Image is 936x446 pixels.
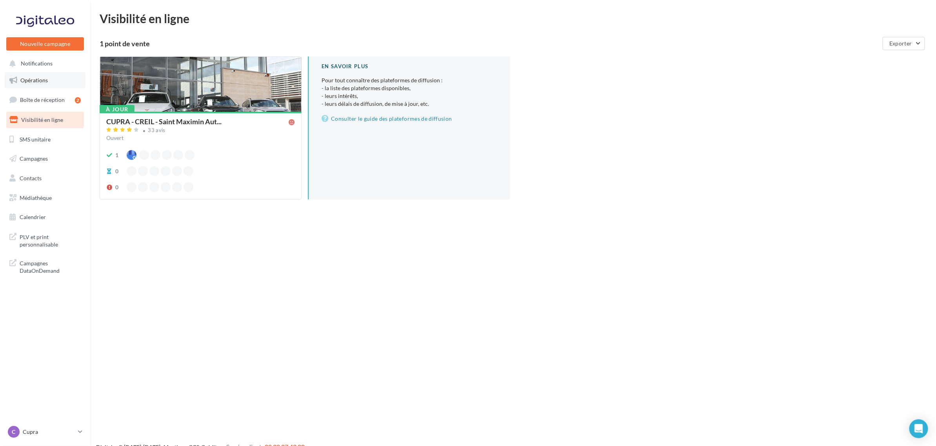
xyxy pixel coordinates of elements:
a: Boîte de réception2 [5,91,85,108]
li: - la liste des plateformes disponibles, [322,84,497,92]
span: Visibilité en ligne [21,116,63,123]
span: PLV et print personnalisable [20,232,81,248]
span: C [12,428,16,436]
a: Opérations [5,72,85,89]
div: 1 point de vente [100,40,880,47]
a: C Cupra [6,424,84,439]
button: Exporter [883,37,925,50]
div: 0 [115,183,118,191]
button: Nouvelle campagne [6,37,84,51]
a: 33 avis [106,126,295,136]
p: Cupra [23,428,75,436]
span: Notifications [21,60,53,67]
span: SMS unitaire [20,136,51,142]
span: Médiathèque [20,194,52,201]
a: Campagnes [5,150,85,167]
div: À jour [100,105,134,114]
span: Boîte de réception [20,96,65,103]
li: - leurs délais de diffusion, de mise à jour, etc. [322,100,497,108]
div: 33 avis [148,128,165,133]
div: Open Intercom Messenger [909,419,928,438]
a: Visibilité en ligne [5,112,85,128]
span: Campagnes [20,155,48,162]
li: - leurs intérêts, [322,92,497,100]
span: CUPRA - CREIL - Saint Maximin Aut... [106,118,222,125]
div: 0 [115,167,118,175]
span: Opérations [20,77,48,83]
a: SMS unitaire [5,131,85,148]
div: En savoir plus [322,63,497,70]
span: Ouvert [106,134,124,141]
a: Contacts [5,170,85,187]
div: Visibilité en ligne [100,13,927,24]
div: 2 [75,97,81,103]
span: Calendrier [20,214,46,220]
a: Médiathèque [5,190,85,206]
span: Exporter [889,40,912,47]
a: Calendrier [5,209,85,225]
a: Consulter le guide des plateformes de diffusion [322,114,497,123]
span: Campagnes DataOnDemand [20,258,81,275]
span: Contacts [20,175,42,181]
div: 1 [115,151,118,159]
a: Campagnes DataOnDemand [5,255,85,278]
p: Pour tout connaître des plateformes de diffusion : [322,76,497,108]
a: PLV et print personnalisable [5,228,85,252]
